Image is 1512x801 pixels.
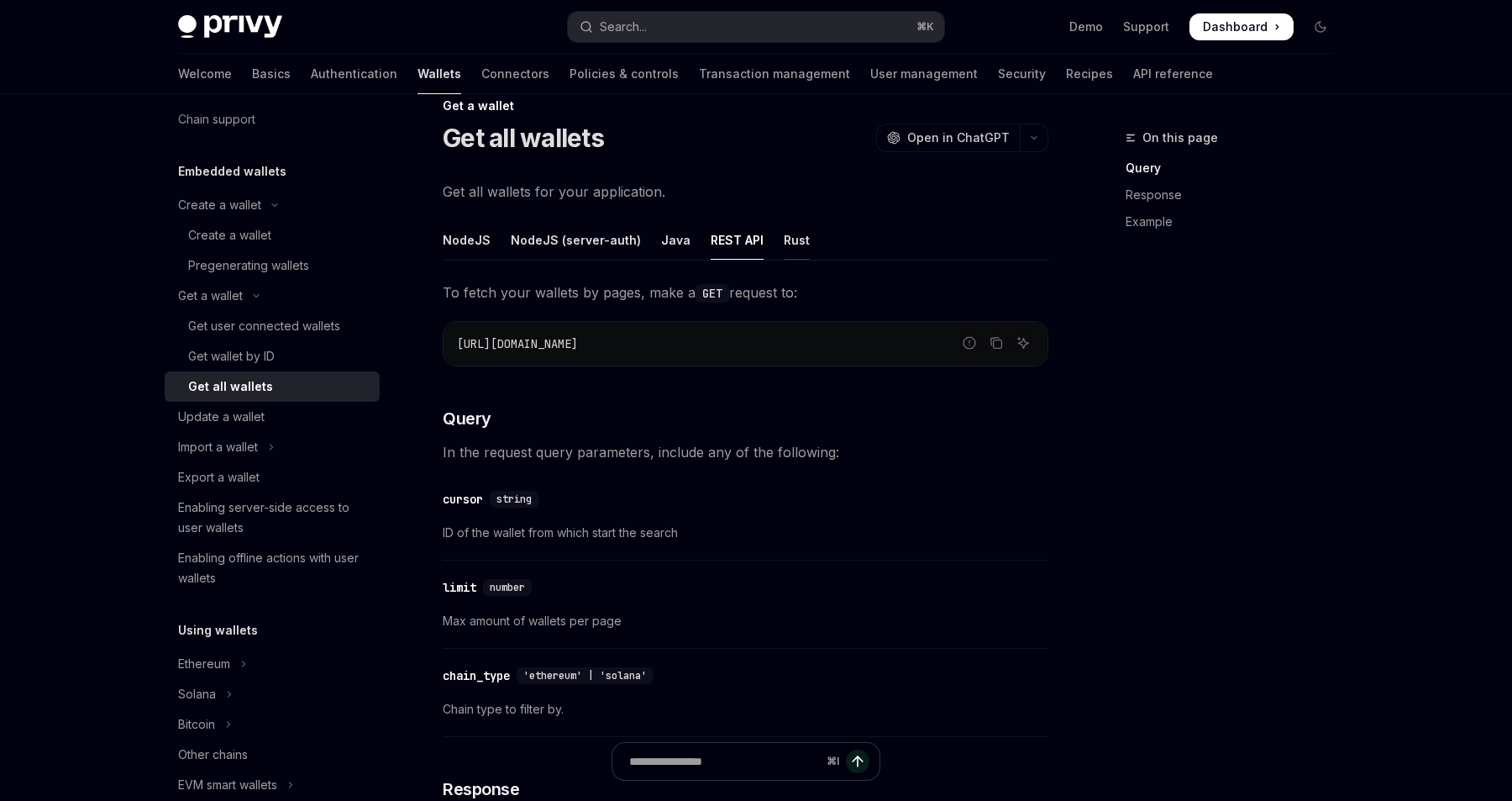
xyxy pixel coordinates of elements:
span: 'ethereum' | 'solana' [523,669,647,682]
button: Toggle Ethereum section [165,649,380,679]
a: Get user connected wallets [165,311,380,341]
div: Create a wallet [178,195,261,215]
div: Solana [178,684,216,704]
a: Export a wallet [165,462,380,493]
a: Enabling server-side access to user wallets [165,493,380,543]
span: ID of the wallet from which start the search [443,523,1048,543]
a: Policies & controls [570,54,679,94]
button: Toggle EVM smart wallets section [165,770,380,800]
div: cursor [443,491,483,508]
input: Ask a question... [629,743,820,780]
a: API reference [1133,54,1213,94]
a: Welcome [178,54,232,94]
a: Query [1126,155,1347,182]
a: Example [1126,208,1347,235]
a: Response [1126,182,1347,208]
a: Recipes [1066,54,1113,94]
span: In the request query parameters, include any of the following: [443,440,1048,464]
div: Enabling server-side access to user wallets [178,498,370,538]
button: Toggle dark mode [1307,13,1334,40]
div: Get all wallets [188,377,273,397]
span: [URL][DOMAIN_NAME] [457,336,578,351]
button: Copy the contents from the code block [985,332,1007,354]
div: Enabling offline actions with user wallets [178,548,370,588]
span: Get all wallets for your application. [443,180,1048,203]
div: NodeJS (server-auth) [511,220,641,260]
span: number [490,581,525,594]
a: Pregenerating wallets [165,250,380,281]
div: EVM smart wallets [178,775,277,795]
span: Query [443,407,491,430]
div: Get a wallet [443,97,1048,114]
h5: Using wallets [178,620,258,640]
h5: Embedded wallets [178,161,286,182]
button: Toggle Get a wallet section [165,281,380,311]
a: Security [998,54,1046,94]
div: chain_type [443,667,510,684]
a: Get all wallets [165,372,380,402]
div: Java [661,220,690,260]
div: limit [443,579,476,596]
div: Import a wallet [178,437,258,457]
a: Basics [252,54,291,94]
h1: Get all wallets [443,123,604,153]
span: Dashboard [1203,18,1268,35]
span: Open in ChatGPT [907,129,1010,146]
button: Open search [568,12,944,42]
div: Get a wallet [178,286,243,306]
a: Create a wallet [165,220,380,250]
div: NodeJS [443,220,491,260]
a: Get wallet by ID [165,341,380,372]
a: Wallets [417,54,461,94]
button: Open in ChatGPT [876,124,1020,152]
a: Other chains [165,740,380,770]
div: Create a wallet [188,225,271,245]
a: Transaction management [699,54,850,94]
a: Dashboard [1189,13,1294,40]
a: Support [1123,18,1169,35]
button: Send message [846,750,869,773]
a: Authentication [311,54,397,94]
div: Search... [600,17,647,37]
button: Ask AI [1012,332,1034,354]
button: Report incorrect code [958,332,980,354]
button: Toggle Import a wallet section [165,432,380,462]
img: dark logo [178,15,282,39]
a: Enabling offline actions with user wallets [165,543,380,593]
a: User management [870,54,978,94]
div: Rust [784,220,810,260]
code: GET [696,284,729,303]
div: Pregenerating wallets [188,256,309,276]
div: Get user connected wallets [188,316,340,336]
span: string [496,493,532,506]
span: ⌘ K [916,20,934,34]
a: Update a wallet [165,402,380,432]
div: Bitcoin [178,714,215,735]
div: Ethereum [178,654,230,674]
span: Max amount of wallets per page [443,611,1048,631]
button: Toggle Create a wallet section [165,190,380,220]
div: Other chains [178,745,248,765]
button: Toggle Solana section [165,679,380,709]
span: Chain type to filter by. [443,699,1048,719]
a: Connectors [481,54,549,94]
span: To fetch your wallets by pages, make a request to: [443,281,1048,304]
a: Demo [1069,18,1103,35]
div: Export a wallet [178,467,260,487]
span: On this page [1142,128,1218,148]
div: Update a wallet [178,407,265,427]
div: REST API [711,220,764,260]
div: Get wallet by ID [188,346,275,366]
button: Toggle Bitcoin section [165,709,380,740]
